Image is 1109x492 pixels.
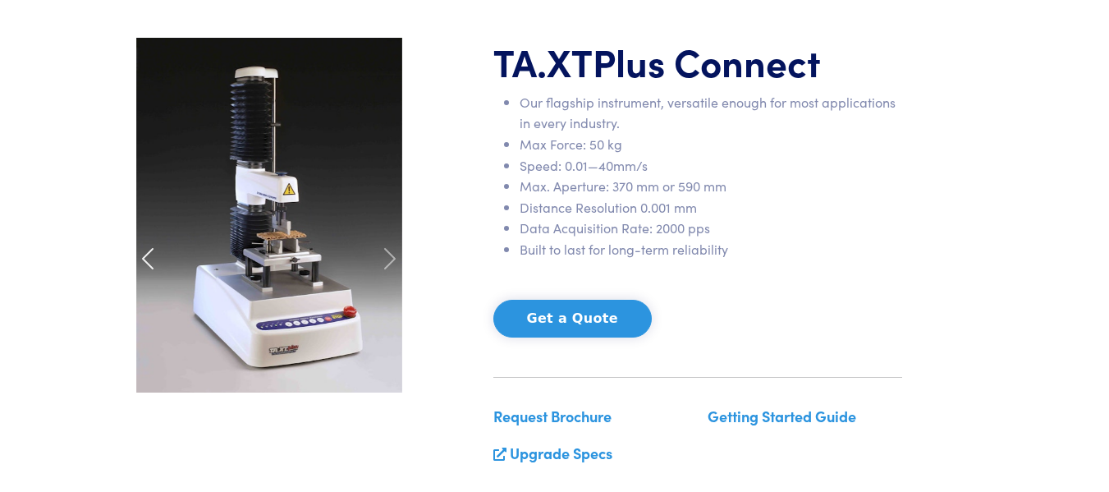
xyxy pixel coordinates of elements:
[493,406,612,426] a: Request Brochure
[520,92,902,134] li: Our flagship instrument, versatile enough for most applications in every industry.
[593,34,821,87] span: Plus Connect
[708,406,856,426] a: Getting Started Guide
[493,38,902,85] h1: TA.XT
[493,300,652,338] button: Get a Quote
[520,239,902,260] li: Built to last for long-term reliability
[520,197,902,218] li: Distance Resolution 0.001 mm
[136,38,402,393] img: carousel-ta-xt-plus-cracker.jpg
[520,134,902,155] li: Max Force: 50 kg
[510,443,612,463] a: Upgrade Specs
[520,218,902,239] li: Data Acquisition Rate: 2000 pps
[520,155,902,177] li: Speed: 0.01—40mm/s
[520,176,902,197] li: Max. Aperture: 370 mm or 590 mm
